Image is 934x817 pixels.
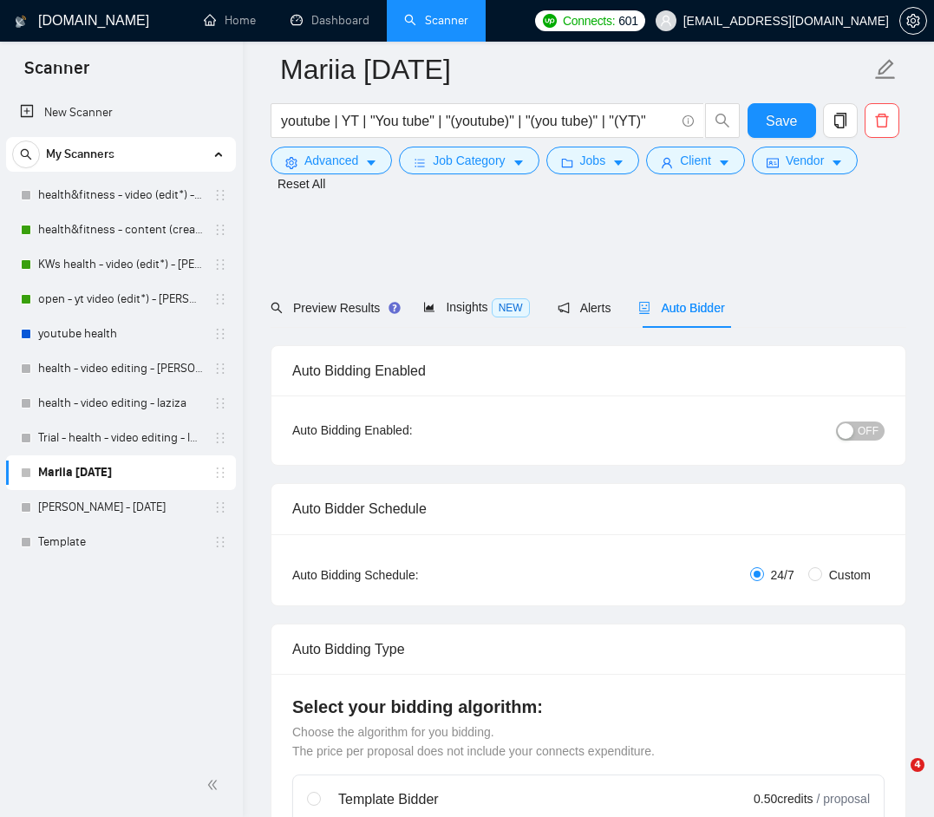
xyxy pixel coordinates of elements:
[683,115,694,127] span: info-circle
[752,147,858,174] button: idcardVendorcaret-down
[38,351,203,386] a: health - video editing - [PERSON_NAME]
[754,789,813,808] span: 0.50 credits
[6,137,236,559] li: My Scanners
[46,137,114,172] span: My Scanners
[38,178,203,212] a: health&fitness - video (edit*) - laziza
[213,535,227,549] span: holder
[404,13,468,28] a: searchScanner
[280,48,871,91] input: Scanner name...
[213,292,227,306] span: holder
[204,13,256,28] a: homeHome
[546,147,640,174] button: folderJobscaret-down
[764,565,801,585] span: 24/7
[558,302,570,314] span: notification
[213,362,227,376] span: holder
[423,300,529,314] span: Insights
[748,103,816,138] button: Save
[271,302,283,314] span: search
[38,386,203,421] a: health - video editing - laziza
[660,15,672,27] span: user
[612,156,624,169] span: caret-down
[292,484,885,533] div: Auto Bidder Schedule
[38,212,203,247] a: health&fitness - content (creat*) - [PERSON_NAME]
[292,695,885,719] h4: Select your bidding algorithm:
[899,14,927,28] a: setting
[15,8,27,36] img: logo
[38,490,203,525] a: [PERSON_NAME] - [DATE]
[292,624,885,674] div: Auto Bidding Type
[767,156,779,169] span: idcard
[213,396,227,410] span: holder
[271,301,395,315] span: Preview Results
[281,110,675,132] input: Search Freelance Jobs...
[423,301,435,313] span: area-chart
[213,431,227,445] span: holder
[38,421,203,455] a: Trial - health - video editing - laziza
[213,188,227,202] span: holder
[38,247,203,282] a: KWs health - video (edit*) - [PERSON_NAME]
[858,422,878,441] span: OFF
[638,301,724,315] span: Auto Bidder
[6,95,236,130] li: New Scanner
[387,300,402,316] div: Tooltip anchor
[206,776,224,794] span: double-left
[213,223,227,237] span: holder
[899,7,927,35] button: setting
[513,156,525,169] span: caret-down
[911,758,924,772] span: 4
[278,174,325,193] a: Reset All
[292,421,490,440] div: Auto Bidding Enabled:
[271,147,392,174] button: settingAdvancedcaret-down
[292,725,655,758] span: Choose the algorithm for you bidding. The price per proposal does not include your connects expen...
[822,565,878,585] span: Custom
[399,147,539,174] button: barsJob Categorycaret-down
[705,103,740,138] button: search
[543,14,557,28] img: upwork-logo.png
[786,151,824,170] span: Vendor
[213,327,227,341] span: holder
[561,156,573,169] span: folder
[213,466,227,480] span: holder
[580,151,606,170] span: Jobs
[823,103,858,138] button: copy
[831,156,843,169] span: caret-down
[285,156,297,169] span: setting
[12,141,40,168] button: search
[766,110,797,132] span: Save
[706,113,739,128] span: search
[10,56,103,92] span: Scanner
[817,790,870,807] span: / proposal
[638,302,650,314] span: robot
[292,565,490,585] div: Auto Bidding Schedule:
[20,95,222,130] a: New Scanner
[213,258,227,271] span: holder
[365,156,377,169] span: caret-down
[38,317,203,351] a: youtube health
[874,58,897,81] span: edit
[338,789,741,810] div: Template Bidder
[291,13,369,28] a: dashboardDashboard
[304,151,358,170] span: Advanced
[718,156,730,169] span: caret-down
[492,298,530,317] span: NEW
[558,301,611,315] span: Alerts
[680,151,711,170] span: Client
[865,113,898,128] span: delete
[38,525,203,559] a: Template
[865,103,899,138] button: delete
[824,113,857,128] span: copy
[563,11,615,30] span: Connects:
[618,11,637,30] span: 601
[38,282,203,317] a: open - yt video (edit*) - [PERSON_NAME]
[646,147,745,174] button: userClientcaret-down
[661,156,673,169] span: user
[13,148,39,160] span: search
[433,151,505,170] span: Job Category
[414,156,426,169] span: bars
[900,14,926,28] span: setting
[875,758,917,800] iframe: Intercom live chat
[213,500,227,514] span: holder
[292,346,885,395] div: Auto Bidding Enabled
[38,455,203,490] a: Mariia [DATE]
